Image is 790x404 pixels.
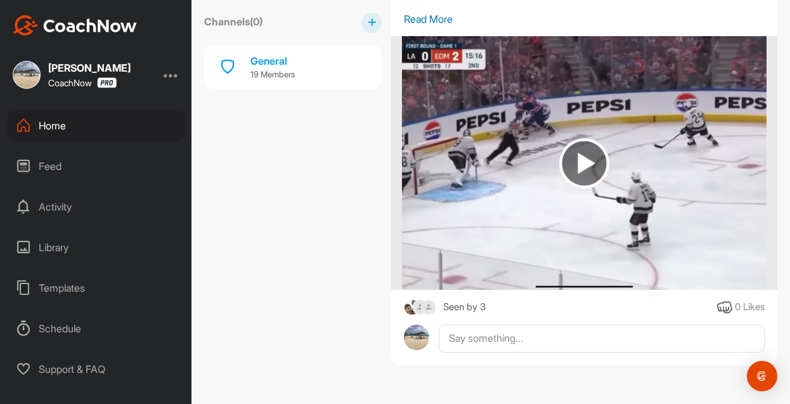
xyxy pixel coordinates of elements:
[204,14,262,29] label: Channels ( 0 )
[404,299,420,315] img: square_656dd3e19bfddd990ce6a85288ef341a.jpg
[402,36,767,290] img: media
[250,68,295,81] p: 19 Members
[747,361,777,391] div: Open Intercom Messenger
[7,150,186,182] div: Feed
[250,53,295,68] div: General
[443,299,486,315] div: Seen by 3
[559,138,609,188] img: play
[421,299,437,315] img: square_default-ef6cabf814de5a2bf16c804365e32c732080f9872bdf737d349900a9daf73cf9.png
[7,110,186,141] div: Home
[97,77,117,88] img: CoachNow Pro
[48,77,117,88] div: CoachNow
[412,299,428,315] img: square_default-ef6cabf814de5a2bf16c804365e32c732080f9872bdf737d349900a9daf73cf9.png
[735,300,765,315] div: 0 Likes
[13,15,137,36] img: CoachNow
[7,313,186,344] div: Schedule
[404,11,765,27] p: Read More
[7,191,186,223] div: Activity
[7,231,186,263] div: Library
[13,61,41,89] img: square_d233730a7777fcf4df8982d979e1bd63.jpg
[404,325,429,350] img: avatar
[7,272,186,304] div: Templates
[48,63,131,73] div: [PERSON_NAME]
[7,353,186,385] div: Support & FAQ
